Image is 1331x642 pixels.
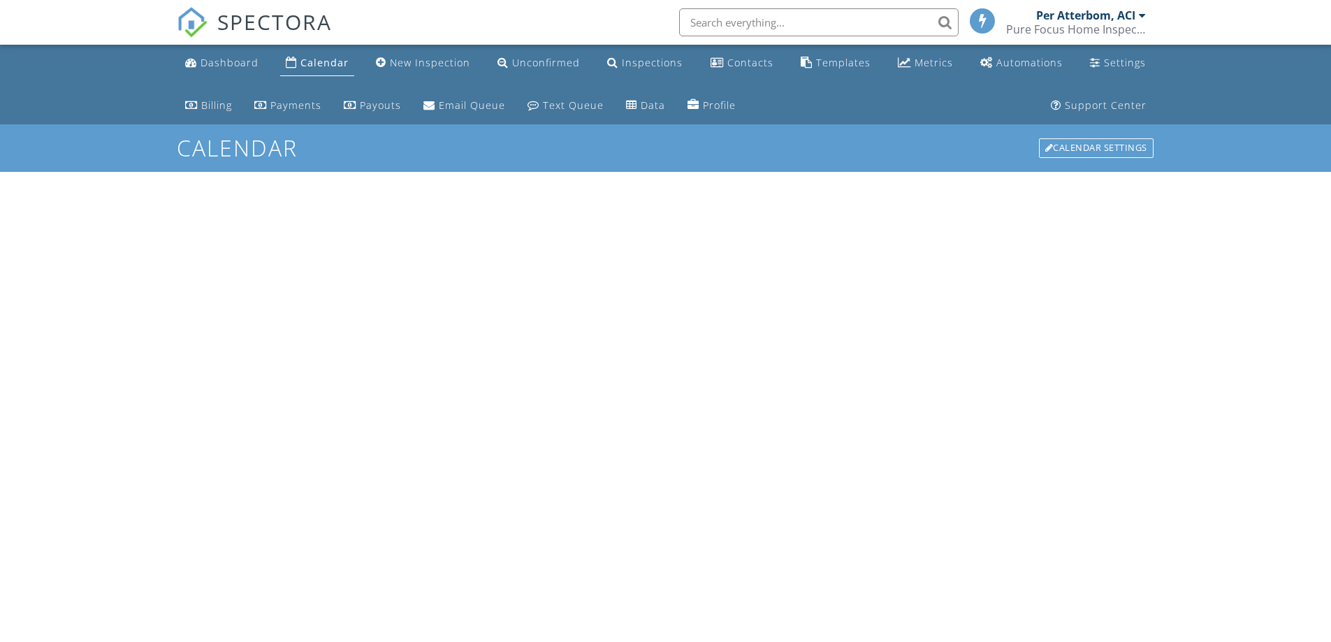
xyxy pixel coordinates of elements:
div: Unconfirmed [512,56,580,69]
a: New Inspection [370,50,476,76]
a: Automations (Basic) [975,50,1068,76]
div: Payments [270,99,321,112]
div: Text Queue [543,99,604,112]
span: SPECTORA [217,7,332,36]
div: Per Atterbom, ACI [1036,8,1135,22]
a: Email Queue [418,93,511,119]
a: Contacts [705,50,779,76]
div: Profile [703,99,736,112]
div: Support Center [1065,99,1147,112]
a: Data [620,93,671,119]
a: Company Profile [682,93,741,119]
div: Contacts [727,56,773,69]
div: Templates [816,56,871,69]
div: New Inspection [390,56,470,69]
a: Calendar Settings [1038,137,1155,159]
div: Inspections [622,56,683,69]
div: Data [641,99,665,112]
a: Metrics [892,50,959,76]
div: Pure Focus Home Inspections, Inc. [1006,22,1146,36]
div: Settings [1104,56,1146,69]
div: Dashboard [201,56,259,69]
a: Billing [180,93,238,119]
div: Calendar Settings [1039,138,1154,158]
a: Templates [795,50,876,76]
div: Calendar [300,56,349,69]
div: Automations [996,56,1063,69]
h1: Calendar [177,136,1155,160]
a: Payments [249,93,327,119]
div: Metrics [915,56,953,69]
a: Calendar [280,50,354,76]
img: The Best Home Inspection Software - Spectora [177,7,208,38]
a: Payouts [338,93,407,119]
div: Payouts [360,99,401,112]
div: Email Queue [439,99,505,112]
a: Text Queue [522,93,609,119]
a: Support Center [1045,93,1152,119]
a: Unconfirmed [492,50,586,76]
a: Settings [1084,50,1151,76]
a: Dashboard [180,50,264,76]
div: Billing [201,99,232,112]
a: Inspections [602,50,688,76]
input: Search everything... [679,8,959,36]
a: SPECTORA [177,19,332,48]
